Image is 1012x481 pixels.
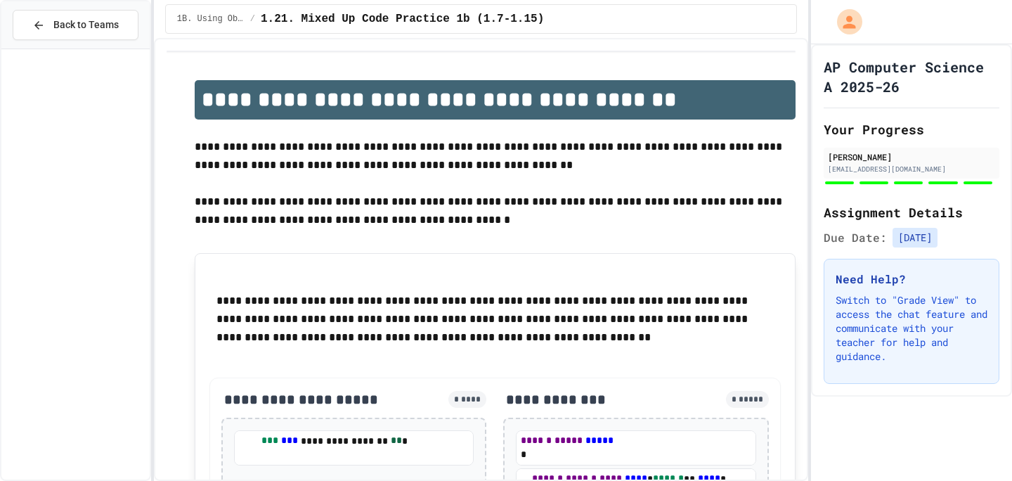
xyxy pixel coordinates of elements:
[828,164,995,174] div: [EMAIL_ADDRESS][DOMAIN_NAME]
[824,120,999,139] h2: Your Progress
[953,425,998,467] iframe: chat widget
[177,13,245,25] span: 1B. Using Objects
[893,228,938,248] span: [DATE]
[836,293,987,364] p: Switch to "Grade View" to access the chat feature and communicate with your teacher for help and ...
[836,271,987,288] h3: Need Help?
[53,18,119,32] span: Back to Teams
[250,13,255,25] span: /
[824,229,887,246] span: Due Date:
[824,57,999,96] h1: AP Computer Science A 2025-26
[822,6,866,38] div: My Account
[261,11,544,27] span: 1.21. Mixed Up Code Practice 1b (1.7-1.15)
[13,10,138,40] button: Back to Teams
[895,364,998,423] iframe: chat widget
[824,203,999,222] h2: Assignment Details
[828,150,995,163] div: [PERSON_NAME]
